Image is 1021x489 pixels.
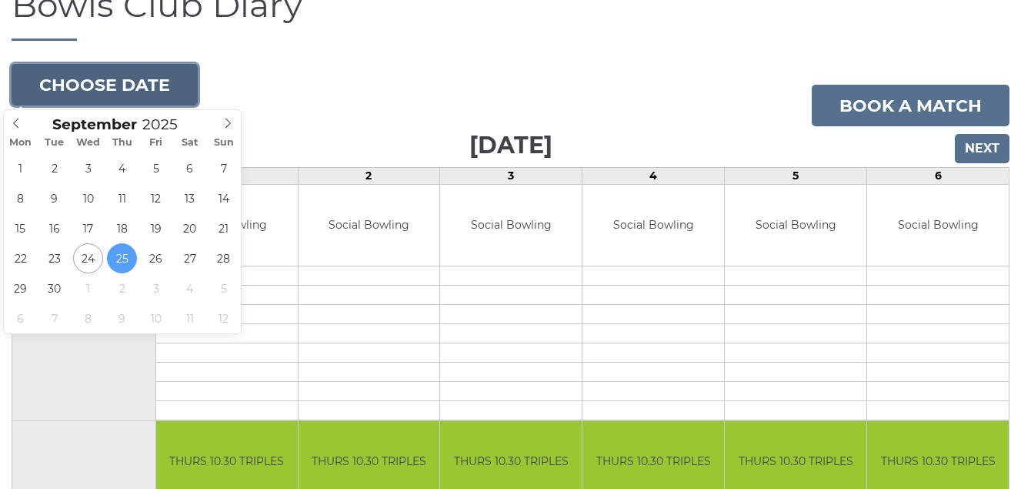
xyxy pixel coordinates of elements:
span: September 28, 2025 [209,243,239,273]
span: September 16, 2025 [39,213,69,243]
span: September 20, 2025 [175,213,205,243]
td: Social Bowling [582,185,724,266]
span: September 14, 2025 [209,183,239,213]
span: September 9, 2025 [39,183,69,213]
span: Wed [72,138,105,148]
span: September 30, 2025 [39,273,69,303]
span: October 1, 2025 [73,273,103,303]
span: October 12, 2025 [209,303,239,333]
span: September 25, 2025 [107,243,137,273]
span: October 11, 2025 [175,303,205,333]
span: September 23, 2025 [39,243,69,273]
td: Social Bowling [299,185,440,266]
span: September 18, 2025 [107,213,137,243]
span: October 6, 2025 [5,303,35,333]
span: September 8, 2025 [5,183,35,213]
span: September 12, 2025 [141,183,171,213]
span: September 22, 2025 [5,243,35,273]
span: Thu [105,138,139,148]
span: September 17, 2025 [73,213,103,243]
span: October 7, 2025 [39,303,69,333]
span: October 10, 2025 [141,303,171,333]
span: Sun [207,138,241,148]
input: Next [955,134,1009,163]
span: October 5, 2025 [209,273,239,303]
span: September 7, 2025 [209,153,239,183]
span: September 24, 2025 [73,243,103,273]
span: September 11, 2025 [107,183,137,213]
td: 6 [867,168,1009,185]
span: September 5, 2025 [141,153,171,183]
td: Social Bowling [440,185,582,266]
span: September 29, 2025 [5,273,35,303]
a: Book a match [812,85,1009,126]
td: Social Bowling [725,185,866,266]
span: September 13, 2025 [175,183,205,213]
span: Scroll to increment [52,118,137,132]
button: Choose date [12,64,198,106]
input: Scroll to increment [137,116,197,133]
span: September 2, 2025 [39,153,69,183]
td: Social Bowling [867,185,1009,266]
span: October 8, 2025 [73,303,103,333]
td: 2 [298,168,440,185]
span: October 2, 2025 [107,273,137,303]
span: Fri [139,138,173,148]
span: September 21, 2025 [209,213,239,243]
span: October 3, 2025 [141,273,171,303]
span: September 27, 2025 [175,243,205,273]
td: 4 [582,168,725,185]
span: September 10, 2025 [73,183,103,213]
span: September 6, 2025 [175,153,205,183]
span: Sat [173,138,207,148]
span: September 19, 2025 [141,213,171,243]
span: October 9, 2025 [107,303,137,333]
span: September 3, 2025 [73,153,103,183]
span: September 4, 2025 [107,153,137,183]
span: Mon [4,138,38,148]
span: September 15, 2025 [5,213,35,243]
span: September 1, 2025 [5,153,35,183]
span: September 26, 2025 [141,243,171,273]
td: 3 [440,168,582,185]
td: 5 [725,168,867,185]
span: Tue [38,138,72,148]
span: October 4, 2025 [175,273,205,303]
